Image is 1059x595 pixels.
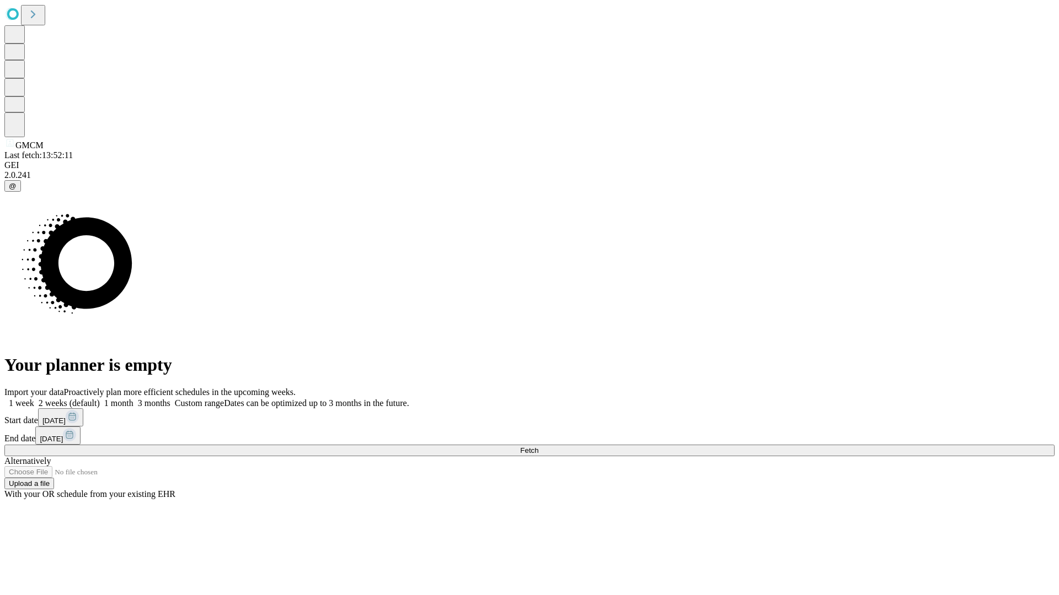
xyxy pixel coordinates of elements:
[4,408,1055,426] div: Start date
[4,160,1055,170] div: GEI
[175,398,224,408] span: Custom range
[9,182,17,190] span: @
[15,140,44,150] span: GMCM
[38,408,83,426] button: [DATE]
[4,170,1055,180] div: 2.0.241
[224,398,409,408] span: Dates can be optimized up to 3 months in the future.
[4,489,175,499] span: With your OR schedule from your existing EHR
[4,426,1055,445] div: End date
[520,446,538,455] span: Fetch
[4,456,51,466] span: Alternatively
[4,355,1055,375] h1: Your planner is empty
[4,445,1055,456] button: Fetch
[104,398,133,408] span: 1 month
[64,387,296,397] span: Proactively plan more efficient schedules in the upcoming weeks.
[4,180,21,192] button: @
[4,387,64,397] span: Import your data
[4,478,54,489] button: Upload a file
[4,150,73,160] span: Last fetch: 13:52:11
[40,435,63,443] span: [DATE]
[9,398,34,408] span: 1 week
[42,416,66,425] span: [DATE]
[39,398,100,408] span: 2 weeks (default)
[35,426,81,445] button: [DATE]
[138,398,170,408] span: 3 months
